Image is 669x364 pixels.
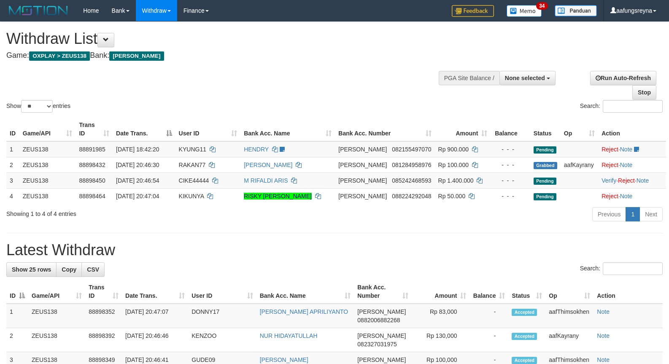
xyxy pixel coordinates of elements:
td: aafThimsokhen [545,304,593,328]
img: panduan.png [555,5,597,16]
span: [PERSON_NAME] [357,308,406,315]
span: Pending [534,178,556,185]
th: Balance: activate to sort column ascending [469,280,508,304]
span: Copy 085242468593 to clipboard [392,177,431,184]
span: Grabbed [534,162,557,169]
h4: Game: Bank: [6,51,437,60]
td: 1 [6,304,28,328]
span: 88898464 [79,193,105,200]
th: Date Trans.: activate to sort column descending [113,117,175,141]
span: Rp 1.400.000 [438,177,474,184]
span: Rp 50.000 [438,193,466,200]
td: 88898392 [85,328,122,352]
h1: Withdraw List [6,30,437,47]
span: [PERSON_NAME] [338,193,387,200]
a: Next [639,207,663,221]
span: 34 [536,2,548,10]
a: [PERSON_NAME] APRILIYANTO [260,308,348,315]
a: Note [620,162,633,168]
a: NUR HIDAYATULLAH [260,332,318,339]
span: [PERSON_NAME] [109,51,164,61]
td: ZEUS138 [19,173,76,188]
div: - - - [494,161,527,169]
button: None selected [499,71,556,85]
td: ZEUS138 [28,328,85,352]
td: 3 [6,173,19,188]
span: Accepted [512,309,537,316]
th: Amount: activate to sort column ascending [412,280,469,304]
a: Note [637,177,649,184]
label: Search: [580,262,663,275]
td: ZEUS138 [19,141,76,157]
a: [PERSON_NAME] [260,356,308,363]
span: Copy 0882006882268 to clipboard [357,317,400,324]
span: RAKAN77 [179,162,206,168]
span: [DATE] 18:42:20 [116,146,159,153]
td: · [598,141,666,157]
span: Copy [62,266,76,273]
a: Note [597,332,610,339]
td: DONNY17 [188,304,256,328]
span: Accepted [512,357,537,364]
span: 88891985 [79,146,105,153]
a: [PERSON_NAME] [244,162,292,168]
span: [DATE] 20:46:54 [116,177,159,184]
span: Pending [534,193,556,200]
th: Trans ID: activate to sort column ascending [76,117,113,141]
a: Reject [602,146,618,153]
th: Game/API: activate to sort column ascending [28,280,85,304]
span: CIKE44444 [179,177,209,184]
th: Bank Acc. Name: activate to sort column ascending [256,280,354,304]
th: ID: activate to sort column descending [6,280,28,304]
span: Show 25 rows [12,266,51,273]
td: Rp 130,000 [412,328,469,352]
a: Note [597,308,610,315]
span: Copy 082155497070 to clipboard [392,146,431,153]
div: PGA Site Balance / [439,71,499,85]
td: 2 [6,157,19,173]
a: Stop [632,85,656,100]
td: ZEUS138 [28,304,85,328]
div: - - - [494,176,527,185]
a: 1 [626,207,640,221]
a: Run Auto-Refresh [590,71,656,85]
th: Bank Acc. Number: activate to sort column ascending [335,117,434,141]
th: Balance [491,117,530,141]
th: User ID: activate to sort column ascending [175,117,241,141]
span: Copy 088224292048 to clipboard [392,193,431,200]
span: Copy 081284958976 to clipboard [392,162,431,168]
td: [DATE] 20:46:46 [122,328,188,352]
span: [PERSON_NAME] [357,356,406,363]
th: Action [593,280,663,304]
th: Date Trans.: activate to sort column ascending [122,280,188,304]
span: 88898450 [79,177,105,184]
span: Pending [534,146,556,154]
select: Showentries [21,100,53,113]
a: CSV [81,262,105,277]
a: RISKY [PERSON_NAME] [244,193,312,200]
td: ZEUS138 [19,157,76,173]
a: Note [620,193,633,200]
td: 4 [6,188,19,204]
td: 88898352 [85,304,122,328]
a: Reject [602,162,618,168]
th: User ID: activate to sort column ascending [188,280,256,304]
span: [DATE] 20:46:30 [116,162,159,168]
h1: Latest Withdraw [6,242,663,259]
th: Amount: activate to sort column ascending [435,117,491,141]
td: aafKayrany [545,328,593,352]
span: [PERSON_NAME] [338,162,387,168]
td: - [469,328,508,352]
a: Reject [602,193,618,200]
a: Show 25 rows [6,262,57,277]
th: Status [530,117,561,141]
span: [PERSON_NAME] [338,177,387,184]
img: MOTION_logo.png [6,4,70,17]
div: - - - [494,192,527,200]
td: 2 [6,328,28,352]
th: Bank Acc. Number: activate to sort column ascending [354,280,412,304]
th: Bank Acc. Name: activate to sort column ascending [240,117,335,141]
span: None selected [505,75,545,81]
td: - [469,304,508,328]
img: Feedback.jpg [452,5,494,17]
